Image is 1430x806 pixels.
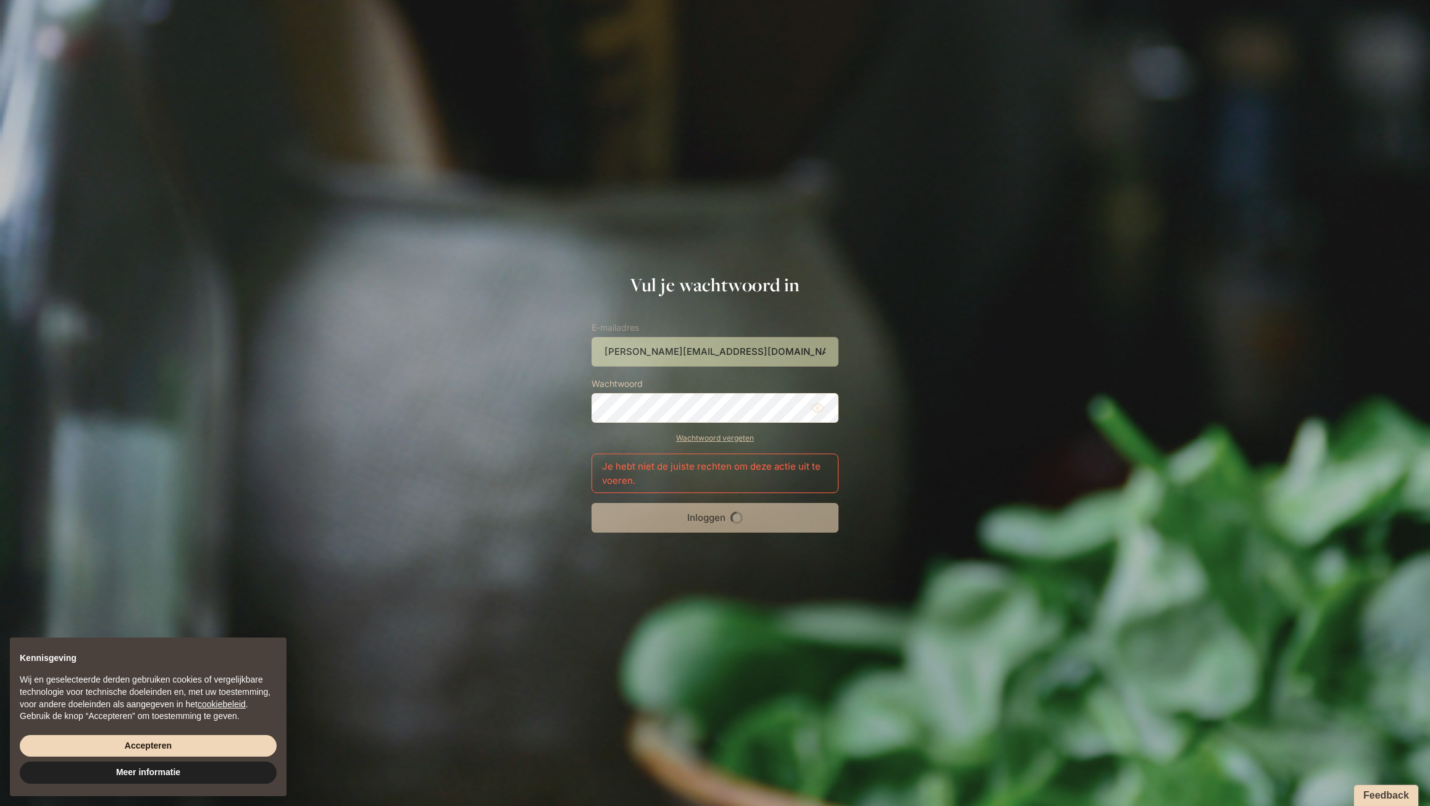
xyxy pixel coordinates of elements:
[602,459,828,488] div: Je hebt niet de juiste rechten om deze actie uit te voeren.
[20,674,277,710] p: Wij en geselecteerde derden gebruiken cookies of vergelijkbare technologie voor technische doelei...
[20,652,277,665] h2: Kennisgeving
[20,762,277,784] button: Meer informatie
[1348,781,1421,806] iframe: Ybug feedback widget
[592,376,838,391] label: Wachtwoord
[20,710,277,723] p: Gebruik de knop “Accepteren” om toestemming te geven.
[20,735,277,757] button: Accepteren
[592,274,838,296] h1: Vul je wachtwoord in
[592,433,838,444] a: Wachtwoord vergeten
[198,699,246,709] a: cookiebeleid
